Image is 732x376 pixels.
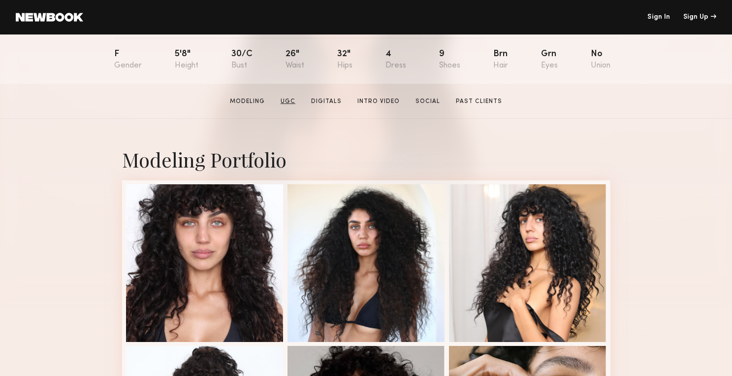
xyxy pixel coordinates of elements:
[591,50,610,70] div: No
[175,50,198,70] div: 5'8"
[541,50,558,70] div: Grn
[439,50,460,70] div: 9
[226,97,269,106] a: Modeling
[353,97,404,106] a: Intro Video
[114,50,142,70] div: F
[231,50,253,70] div: 30/c
[452,97,506,106] a: Past Clients
[122,146,610,172] div: Modeling Portfolio
[385,50,406,70] div: 4
[277,97,299,106] a: UGC
[412,97,444,106] a: Social
[493,50,508,70] div: Brn
[286,50,304,70] div: 26"
[683,14,716,21] div: Sign Up
[337,50,352,70] div: 32"
[307,97,346,106] a: Digitals
[647,14,670,21] a: Sign In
